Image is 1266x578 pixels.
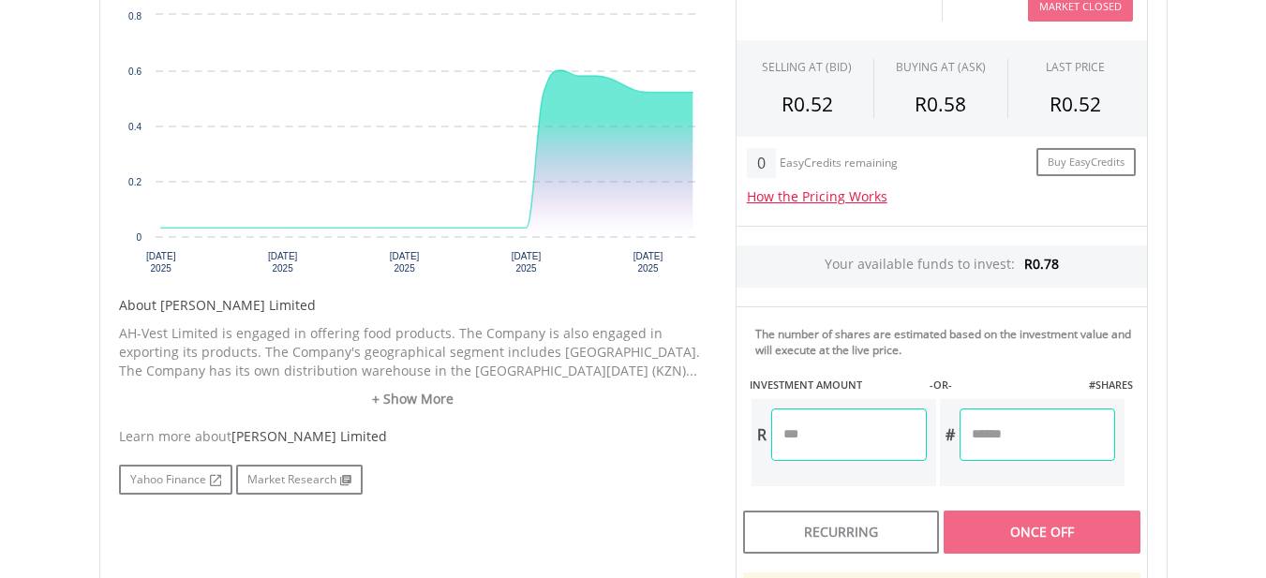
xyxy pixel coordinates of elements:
span: [PERSON_NAME] Limited [231,427,387,445]
text: 0.2 [128,177,141,187]
span: BUYING AT (ASK) [896,59,986,75]
span: R0.78 [1024,255,1059,273]
p: AH-Vest Limited is engaged in offering food products. The Company is also engaged in exporting it... [119,324,707,380]
a: Yahoo Finance [119,465,232,495]
a: Market Research [236,465,363,495]
a: Buy EasyCredits [1036,148,1136,177]
div: LAST PRICE [1046,59,1105,75]
div: Recurring [743,511,939,554]
text: 0.6 [128,67,141,77]
label: INVESTMENT AMOUNT [750,378,862,393]
span: R0.52 [782,91,833,117]
div: R [752,408,771,461]
label: #SHARES [1089,378,1133,393]
div: 0 [747,148,776,178]
div: Learn more about [119,427,707,446]
a: How the Pricing Works [747,187,887,205]
h5: About [PERSON_NAME] Limited [119,296,707,315]
svg: Interactive chart [119,6,707,287]
text: 0.4 [128,122,141,132]
text: [DATE] 2025 [389,251,419,274]
a: + Show More [119,390,707,408]
text: 0 [136,232,141,243]
text: [DATE] 2025 [267,251,297,274]
div: Your available funds to invest: [737,245,1147,288]
div: Once Off [944,511,1139,554]
text: [DATE] 2025 [633,251,663,274]
text: [DATE] 2025 [511,251,541,274]
div: The number of shares are estimated based on the investment value and will execute at the live price. [755,326,1139,358]
div: EasyCredits remaining [780,156,898,172]
span: R0.52 [1050,91,1101,117]
label: -OR- [930,378,952,393]
span: R0.58 [915,91,966,117]
div: SELLING AT (BID) [762,59,852,75]
text: [DATE] 2025 [145,251,175,274]
div: Chart. Highcharts interactive chart. [119,6,707,287]
div: # [940,408,960,461]
text: 0.8 [128,11,141,22]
